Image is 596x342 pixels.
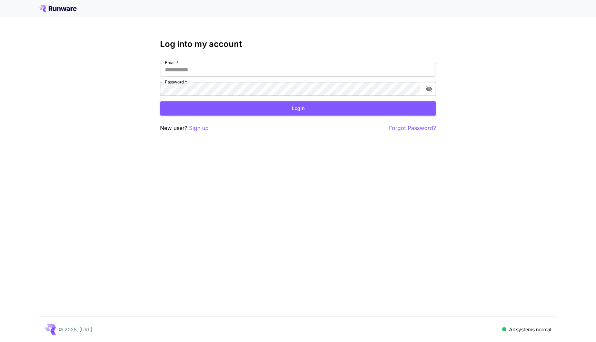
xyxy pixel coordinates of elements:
[423,83,435,95] button: toggle password visibility
[389,124,436,132] button: Forgot Password?
[160,39,436,49] h3: Log into my account
[160,124,209,132] p: New user?
[165,60,178,66] label: Email
[165,79,187,85] label: Password
[509,326,551,333] p: All systems normal
[59,326,92,333] p: © 2025, [URL]
[189,124,209,132] button: Sign up
[160,101,436,115] button: Login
